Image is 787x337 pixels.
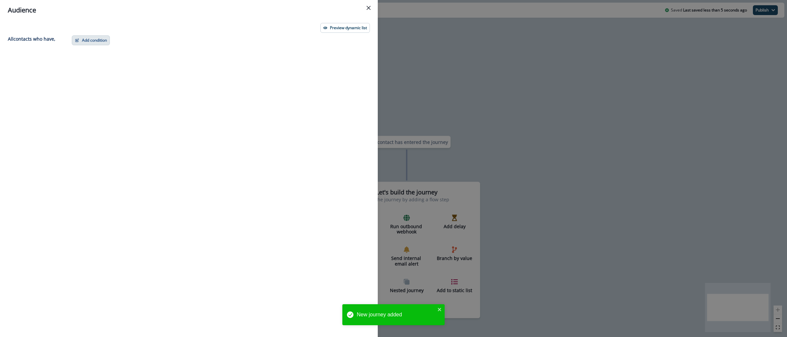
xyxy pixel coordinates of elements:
button: close [437,307,442,312]
p: Preview dynamic list [330,26,367,30]
button: Close [363,3,374,13]
p: All contact s who have, [8,35,55,42]
button: Add condition [72,35,110,45]
div: Audience [8,5,370,15]
div: New journey added [357,311,435,319]
button: Preview dynamic list [320,23,370,33]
